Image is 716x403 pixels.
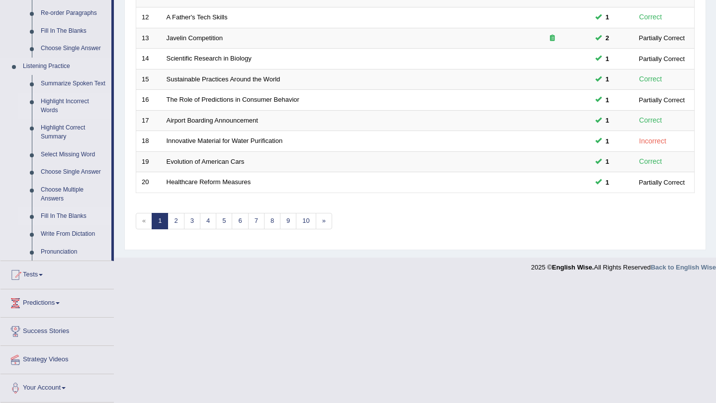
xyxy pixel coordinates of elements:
a: Highlight Correct Summary [36,119,111,145]
a: Sustainable Practices Around the World [167,75,280,83]
a: Scientific Research in Biology [167,55,252,62]
a: Fill In The Blanks [36,207,111,225]
span: You can still take this question [602,54,613,64]
div: Partially Correct [635,177,689,188]
div: 2025 © All Rights Reserved [531,258,716,272]
div: Correct [635,11,666,23]
a: 8 [264,213,280,229]
a: 3 [184,213,200,229]
a: 5 [216,213,232,229]
a: Re-order Paragraphs [36,4,111,22]
a: 4 [200,213,216,229]
div: Correct [635,73,666,85]
a: Choose Single Answer [36,40,111,58]
a: Evolution of American Cars [167,158,245,165]
a: Healthcare Reform Measures [167,178,251,186]
span: You can still take this question [602,95,613,105]
span: You can still take this question [602,12,613,22]
a: A Father's Tech Skills [167,13,228,21]
td: 13 [136,28,161,49]
a: Back to English Wise [651,264,716,271]
span: You can still take this question [602,156,613,167]
a: Listening Practice [18,58,111,75]
td: 17 [136,110,161,131]
a: Predictions [0,289,114,314]
a: 6 [232,213,248,229]
a: Pronunciation [36,243,111,261]
a: » [316,213,332,229]
a: Select Missing Word [36,146,111,164]
a: Fill In The Blanks [36,22,111,40]
a: Highlight Incorrect Words [36,93,111,119]
a: Summarize Spoken Text [36,75,111,93]
a: Choose Single Answer [36,163,111,181]
a: Strategy Videos [0,346,114,371]
a: Success Stories [0,318,114,342]
div: Correct [635,115,666,126]
span: You can still take this question [602,74,613,84]
span: « [136,213,152,229]
a: Write From Dictation [36,225,111,243]
a: Innovative Material for Water Purification [167,137,283,144]
a: 10 [296,213,316,229]
td: 18 [136,131,161,152]
a: 7 [248,213,265,229]
div: Exam occurring question [521,34,584,43]
a: Your Account [0,374,114,399]
a: 1 [152,213,168,229]
a: Tests [0,261,114,286]
td: 15 [136,69,161,90]
td: 20 [136,172,161,193]
strong: English Wise. [552,264,594,271]
a: Choose Multiple Answers [36,181,111,207]
div: Incorrect [635,135,670,147]
span: You can still take this question [602,136,613,146]
a: The Role of Predictions in Consumer Behavior [167,96,299,103]
td: 16 [136,90,161,111]
a: Javelin Competition [167,34,223,42]
a: Airport Boarding Announcement [167,117,258,124]
span: You can still take this question [602,33,613,43]
div: Partially Correct [635,54,689,64]
a: 9 [280,213,296,229]
span: You can still take this question [602,115,613,126]
td: 19 [136,151,161,172]
td: 14 [136,49,161,69]
div: Correct [635,156,666,167]
td: 12 [136,7,161,28]
span: You can still take this question [602,177,613,188]
a: 2 [168,213,184,229]
div: Partially Correct [635,95,689,105]
div: Partially Correct [635,33,689,43]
